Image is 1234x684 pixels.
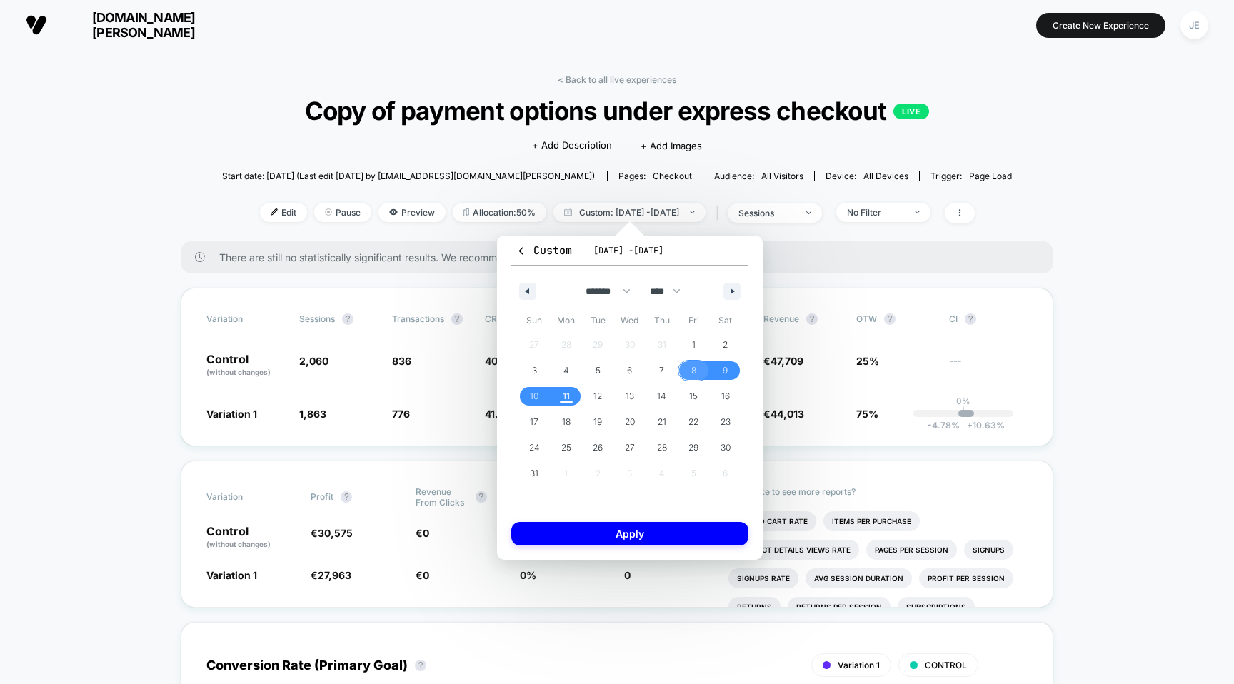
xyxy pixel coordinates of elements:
[949,357,1028,378] span: ---
[788,597,891,617] li: Returns Per Session
[965,313,976,325] button: ?
[206,540,271,548] span: (without changes)
[728,568,798,588] li: Signups Rate
[806,568,912,588] li: Avg Session Duration
[26,14,47,36] img: Visually logo
[691,358,696,383] span: 8
[814,171,919,181] span: Device:
[625,409,635,435] span: 20
[689,383,698,409] span: 15
[416,569,429,581] span: €
[962,406,965,417] p: |
[728,540,859,560] li: Product Details Views Rate
[530,409,538,435] span: 17
[967,420,973,431] span: +
[563,383,570,409] span: 11
[614,409,646,435] button: 20
[678,358,710,383] button: 8
[614,435,646,461] button: 27
[520,569,536,581] span: 0 %
[964,540,1013,560] li: Signups
[416,527,429,539] span: €
[416,486,468,508] span: Revenue From Clicks
[530,383,538,409] span: 10
[511,522,748,545] button: Apply
[771,355,803,367] span: 47,709
[838,660,880,670] span: Variation 1
[960,420,1005,431] span: 10.63 %
[688,435,698,461] span: 29
[688,409,698,435] span: 22
[563,358,569,383] span: 4
[823,511,920,531] li: Items Per Purchase
[299,355,328,367] span: 2,060
[657,383,666,409] span: 14
[930,171,1012,181] div: Trigger:
[856,355,879,367] span: 25%
[856,313,935,325] span: OTW
[341,491,352,503] button: ?
[558,74,676,85] a: < Back to all live experiences
[553,203,706,222] span: Custom: [DATE] - [DATE]
[532,139,612,153] span: + Add Description
[206,525,296,550] p: Control
[518,358,551,383] button: 3
[678,309,710,332] span: Fri
[678,435,710,461] button: 29
[423,527,429,539] span: 0
[311,491,333,502] span: Profit
[709,383,741,409] button: 16
[271,208,278,216] img: edit
[206,486,285,508] span: Variation
[453,203,546,222] span: Allocation: 50%
[646,435,678,461] button: 28
[206,313,285,325] span: Variation
[893,104,929,119] p: LIVE
[721,435,731,461] span: 30
[593,245,663,256] span: [DATE] - [DATE]
[866,540,957,560] li: Pages Per Session
[969,171,1012,181] span: Page Load
[614,358,646,383] button: 6
[690,211,695,213] img: end
[614,309,646,332] span: Wed
[627,358,632,383] span: 6
[646,358,678,383] button: 7
[219,251,1025,263] span: There are still no statistically significant results. We recommend waiting a few more days
[709,332,741,358] button: 2
[529,435,540,461] span: 24
[709,309,741,332] span: Sat
[392,408,410,420] span: 776
[925,660,967,670] span: CONTROL
[723,332,728,358] span: 2
[518,409,551,435] button: 17
[325,208,332,216] img: end
[518,461,551,486] button: 31
[392,313,444,324] span: Transactions
[311,569,351,581] span: €
[206,569,257,581] span: Variation 1
[1180,11,1208,39] div: JE
[709,435,741,461] button: 30
[659,358,664,383] span: 7
[551,358,583,383] button: 4
[806,211,811,214] img: end
[625,435,635,461] span: 27
[21,9,234,41] button: [DOMAIN_NAME][PERSON_NAME]
[518,309,551,332] span: Sun
[884,313,896,325] button: ?
[763,313,799,324] span: Revenue
[530,461,538,486] span: 31
[856,408,878,420] span: 75%
[206,353,285,378] p: Control
[1176,11,1213,40] button: JE
[614,383,646,409] button: 13
[763,355,803,367] span: €
[299,313,335,324] span: Sessions
[423,569,429,581] span: 0
[763,408,804,420] span: €
[709,409,741,435] button: 23
[582,383,614,409] button: 12
[318,527,353,539] span: 30,575
[516,243,572,258] span: Custom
